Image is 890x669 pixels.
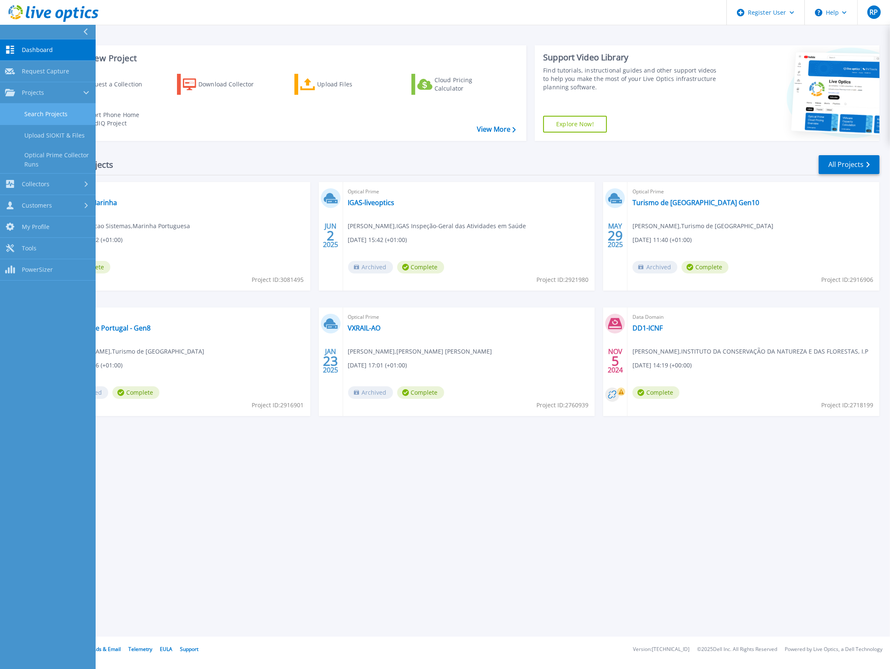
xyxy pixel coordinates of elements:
a: Cloud Pricing Calculator [411,74,505,95]
div: Request a Collection [83,76,151,93]
a: Upload Files [294,74,388,95]
span: Optical Prime [348,312,590,322]
span: Project ID: 2760939 [536,401,588,410]
div: MAY 2025 [607,220,623,251]
a: Explore Now! [543,116,607,133]
li: Powered by Live Optics, a Dell Technology [785,647,882,652]
span: Data Domain [632,312,874,322]
span: Project ID: 2921980 [536,275,588,284]
a: EULA [160,646,172,653]
a: Turismo de Portugal - Gen8 [63,324,151,332]
span: 2 [327,232,334,239]
a: DD1-ICNF [632,324,663,332]
div: Find tutorials, instructional guides and other support videos to help you make the most of your L... [543,66,720,91]
a: View More [477,125,516,133]
span: Project ID: 2916901 [252,401,304,410]
span: Administracao Sistemas , Marinha Portuguesa [63,221,190,231]
span: PowerSizer [22,266,53,273]
span: Optical Prime [348,187,590,196]
div: JUN 2025 [323,220,338,251]
span: [DATE] 11:40 (+01:00) [632,235,692,245]
a: IGAS-liveoptics [348,198,395,207]
a: All Projects [819,155,880,174]
div: NOV 2024 [607,346,623,376]
span: [PERSON_NAME] , Turismo de [GEOGRAPHIC_DATA] [63,347,204,356]
span: Projects [22,89,44,96]
div: Support Video Library [543,52,720,63]
span: Project ID: 3081495 [252,275,304,284]
h3: Start a New Project [60,54,515,63]
span: Optical Prime [63,312,305,322]
li: © 2025 Dell Inc. All Rights Reserved [697,647,777,652]
span: Collectors [22,180,49,188]
span: [PERSON_NAME] , IGAS Inspeção-Geral das Atividades em Saúde [348,221,526,231]
div: Cloud Pricing Calculator [435,76,502,93]
span: [DATE] 14:19 (+00:00) [632,361,692,370]
a: VXRAIL-AO [348,324,381,332]
span: Customers [22,202,52,209]
span: Complete [682,261,729,273]
span: Project ID: 2916906 [821,275,873,284]
div: Import Phone Home CloudIQ Project [82,111,148,128]
span: Optical Prime [632,187,874,196]
span: Archived [348,261,393,273]
div: JAN 2025 [323,346,338,376]
span: Request Capture [22,68,69,75]
a: Request a Collection [60,74,153,95]
a: Download Collector [177,74,271,95]
span: Tools [22,245,36,252]
span: [PERSON_NAME] , Turismo de [GEOGRAPHIC_DATA] [632,221,773,231]
a: Support [180,646,198,653]
span: 5 [612,357,619,364]
span: Optical Prime [63,187,305,196]
li: Version: [TECHNICAL_ID] [633,647,690,652]
span: Archived [348,386,393,399]
div: Upload Files [317,76,384,93]
span: Dashboard [22,46,53,54]
span: Complete [397,386,444,399]
span: [PERSON_NAME] , [PERSON_NAME] [PERSON_NAME] [348,347,492,356]
span: Complete [397,261,444,273]
span: 29 [608,232,623,239]
span: [DATE] 15:42 (+01:00) [348,235,407,245]
span: [PERSON_NAME] , INSTITUTO DA CONSERVAÇÃO DA NATUREZA E DAS FLORESTAS, I.P [632,347,868,356]
span: RP [869,9,878,16]
div: Download Collector [198,76,265,93]
span: My Profile [22,223,49,231]
a: Turismo de [GEOGRAPHIC_DATA] Gen10 [632,198,759,207]
a: Telemetry [128,646,152,653]
span: Project ID: 2718199 [821,401,873,410]
span: 23 [323,357,338,364]
span: Complete [632,386,679,399]
a: Ads & Email [93,646,121,653]
span: Complete [112,386,159,399]
span: Archived [632,261,677,273]
span: [DATE] 17:01 (+01:00) [348,361,407,370]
